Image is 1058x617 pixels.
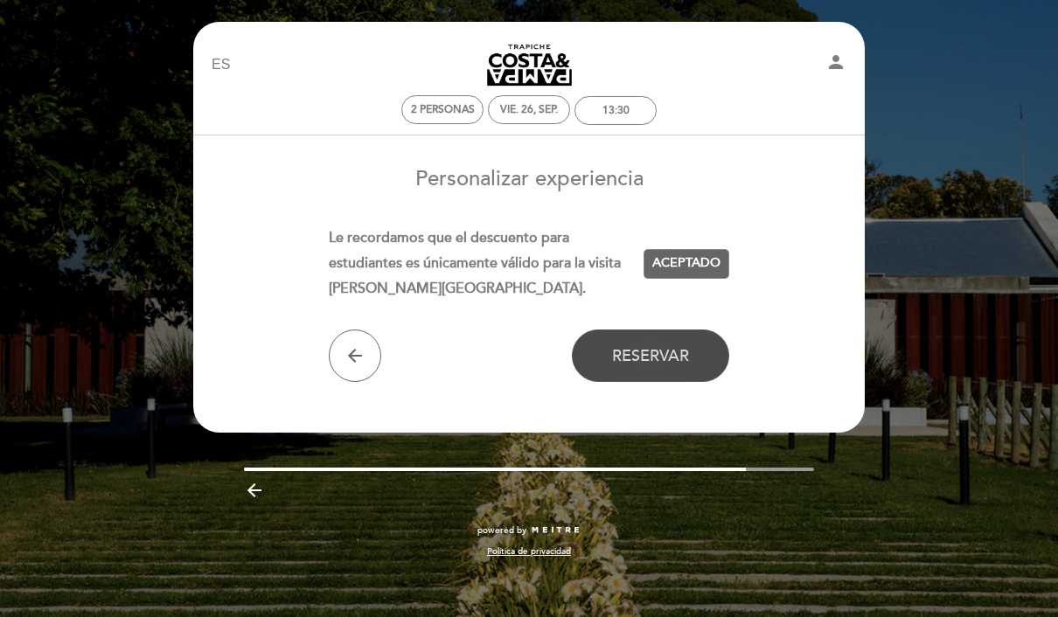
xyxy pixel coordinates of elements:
div: Le recordamos que el descuento para estudiantes es únicamente válido para la visita [PERSON_NAME]... [329,225,644,301]
span: Personalizar experiencia [415,166,644,191]
button: person [825,52,846,79]
button: Aceptado [644,249,729,279]
button: arrow_back [329,329,381,382]
div: vie. 26, sep. [500,103,558,116]
button: Reservar [572,329,729,382]
span: powered by [477,524,526,537]
a: Política de privacidad [487,545,571,558]
span: Aceptado [652,254,720,273]
span: 2 personas [411,103,475,116]
div: 13:30 [602,104,630,117]
span: Reservar [612,346,689,365]
i: arrow_backward [244,480,265,501]
img: MEITRE [531,526,581,535]
i: arrow_back [345,345,365,366]
a: [PERSON_NAME] y Pampa [420,41,638,89]
i: person [825,52,846,73]
a: powered by [477,524,581,537]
